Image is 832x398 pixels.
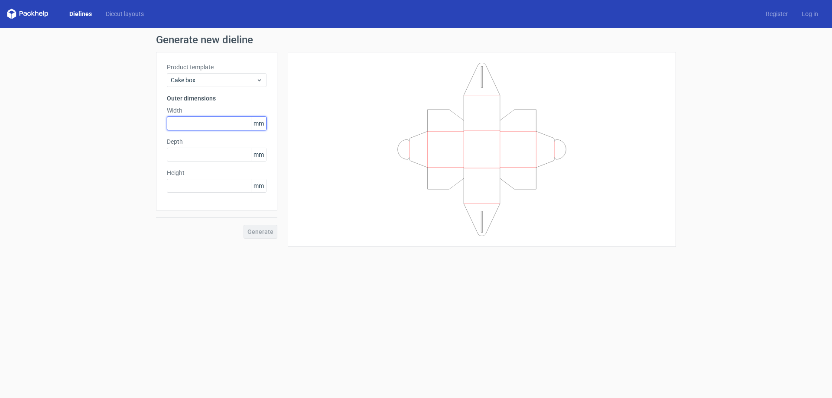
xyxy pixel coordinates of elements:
[167,94,266,103] h3: Outer dimensions
[156,35,676,45] h1: Generate new dieline
[251,117,266,130] span: mm
[251,148,266,161] span: mm
[62,10,99,18] a: Dielines
[795,10,825,18] a: Log in
[171,76,256,84] span: Cake box
[759,10,795,18] a: Register
[99,10,151,18] a: Diecut layouts
[167,168,266,177] label: Height
[167,63,266,71] label: Product template
[167,106,266,115] label: Width
[251,179,266,192] span: mm
[167,137,266,146] label: Depth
